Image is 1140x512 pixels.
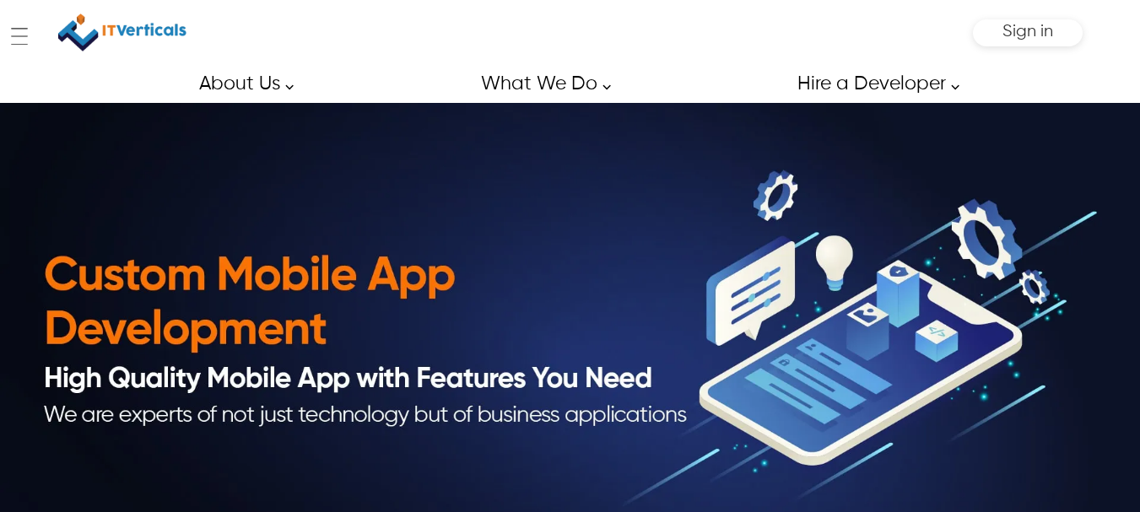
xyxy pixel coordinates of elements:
a: What We Do [462,65,620,103]
a: Sign in [1002,28,1053,39]
a: About Us [180,65,303,103]
a: Hire a Developer [778,65,969,103]
span: Sign in [1002,23,1053,40]
a: IT Verticals Inc [57,8,188,57]
img: IT Verticals Inc [58,8,186,57]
